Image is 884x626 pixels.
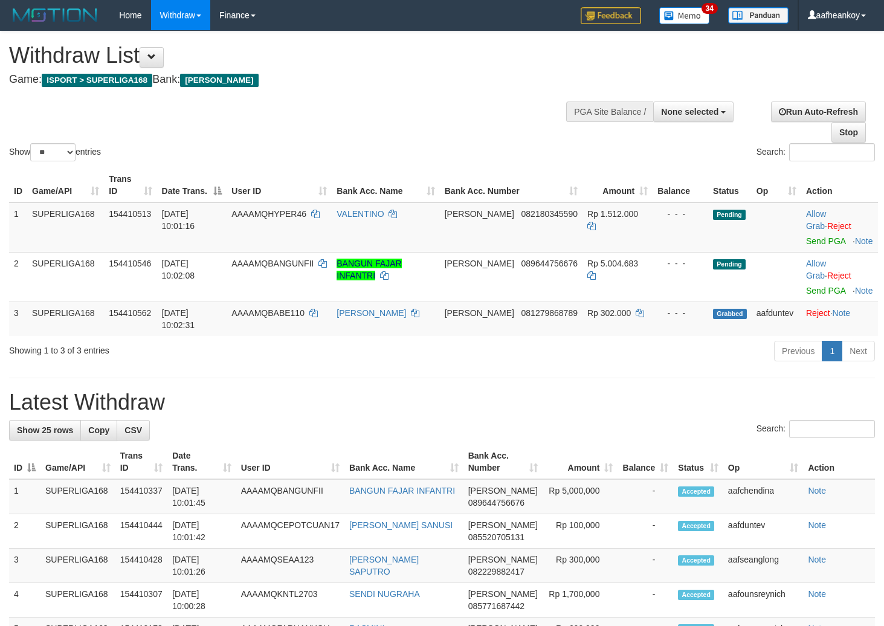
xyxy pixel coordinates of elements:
[855,236,873,246] a: Note
[9,390,875,415] h1: Latest Withdraw
[349,589,420,599] a: SENDI NUGRAHA
[9,302,27,336] td: 3
[9,583,40,618] td: 4
[618,549,673,583] td: -
[42,74,152,87] span: ISPORT > SUPERLIGA168
[468,601,524,611] span: Copy 085771687442 to clipboard
[124,425,142,435] span: CSV
[771,102,866,122] a: Run Auto-Refresh
[468,486,538,495] span: [PERSON_NAME]
[227,168,332,202] th: User ID: activate to sort column ascending
[104,168,156,202] th: Trans ID: activate to sort column ascending
[27,252,104,302] td: SUPERLIGA168
[30,143,76,161] select: Showentries
[349,486,455,495] a: BANGUN FAJAR INFANTRI
[9,420,81,440] a: Show 25 rows
[806,286,845,295] a: Send PGA
[653,168,708,202] th: Balance
[115,549,168,583] td: 154410428
[468,498,524,508] span: Copy 089644756676 to clipboard
[678,486,714,497] span: Accepted
[440,168,582,202] th: Bank Acc. Number: activate to sort column ascending
[713,309,747,319] span: Grabbed
[757,420,875,438] label: Search:
[40,479,115,514] td: SUPERLIGA168
[806,259,827,280] span: ·
[236,549,344,583] td: AAAAMQSEAA123
[468,532,524,542] span: Copy 085520705131 to clipboard
[723,583,804,618] td: aafounsreynich
[162,259,195,280] span: [DATE] 10:02:08
[445,209,514,219] span: [PERSON_NAME]
[109,259,151,268] span: 154410546
[157,168,227,202] th: Date Trans.: activate to sort column descending
[702,3,718,14] span: 34
[566,102,653,122] div: PGA Site Balance /
[806,259,826,280] a: Allow Grab
[9,44,577,68] h1: Withdraw List
[9,549,40,583] td: 3
[587,259,638,268] span: Rp 5.004.683
[543,549,618,583] td: Rp 300,000
[808,555,826,564] a: Note
[40,549,115,583] td: SUPERLIGA168
[88,425,109,435] span: Copy
[723,479,804,514] td: aafchendina
[855,286,873,295] a: Note
[167,549,236,583] td: [DATE] 10:01:26
[40,514,115,549] td: SUPERLIGA168
[757,143,875,161] label: Search:
[831,122,866,143] a: Stop
[337,308,406,318] a: [PERSON_NAME]
[9,252,27,302] td: 2
[543,445,618,479] th: Amount: activate to sort column ascending
[17,425,73,435] span: Show 25 rows
[40,445,115,479] th: Game/API: activate to sort column ascending
[728,7,789,24] img: panduan.png
[115,583,168,618] td: 154410307
[337,259,401,280] a: BANGUN FAJAR INFANTRI
[236,514,344,549] td: AAAAMQCEPOTCUAN17
[167,445,236,479] th: Date Trans.: activate to sort column ascending
[236,583,344,618] td: AAAAMQKNTL2703
[9,143,101,161] label: Show entries
[723,445,804,479] th: Op: activate to sort column ascending
[618,514,673,549] td: -
[789,143,875,161] input: Search:
[9,168,27,202] th: ID
[723,514,804,549] td: aafduntev
[581,7,641,24] img: Feedback.jpg
[789,420,875,438] input: Search:
[801,168,878,202] th: Action
[521,259,578,268] span: Copy 089644756676 to clipboard
[653,102,734,122] button: None selected
[587,209,638,219] span: Rp 1.512.000
[27,302,104,336] td: SUPERLIGA168
[657,208,703,220] div: - - -
[445,259,514,268] span: [PERSON_NAME]
[463,445,543,479] th: Bank Acc. Number: activate to sort column ascending
[657,307,703,319] div: - - -
[801,252,878,302] td: ·
[40,583,115,618] td: SUPERLIGA168
[723,549,804,583] td: aafseanglong
[162,308,195,330] span: [DATE] 10:02:31
[27,202,104,253] td: SUPERLIGA168
[543,479,618,514] td: Rp 5,000,000
[27,168,104,202] th: Game/API: activate to sort column ascending
[9,202,27,253] td: 1
[543,583,618,618] td: Rp 1,700,000
[657,257,703,269] div: - - -
[344,445,463,479] th: Bank Acc. Name: activate to sort column ascending
[774,341,822,361] a: Previous
[678,555,714,566] span: Accepted
[808,486,826,495] a: Note
[167,583,236,618] td: [DATE] 10:00:28
[9,514,40,549] td: 2
[582,168,653,202] th: Amount: activate to sort column ascending
[337,209,384,219] a: VALENTINO
[543,514,618,549] td: Rp 100,000
[236,445,344,479] th: User ID: activate to sort column ascending
[236,479,344,514] td: AAAAMQBANGUNFII
[231,308,305,318] span: AAAAMQBABE110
